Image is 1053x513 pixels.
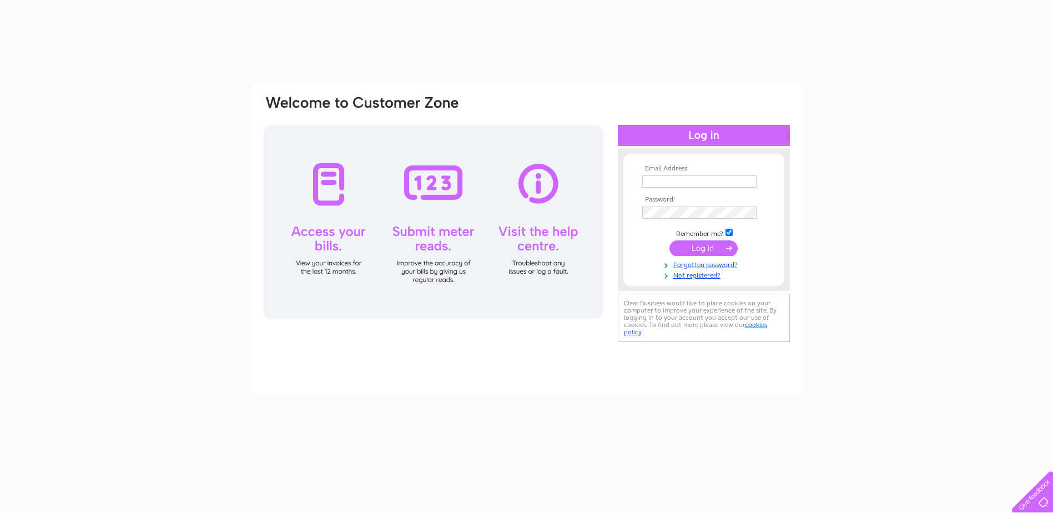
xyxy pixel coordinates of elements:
[624,321,767,336] a: cookies policy
[642,269,768,280] a: Not registered?
[642,259,768,269] a: Forgotten password?
[639,165,768,173] th: Email Address:
[669,240,738,256] input: Submit
[618,294,790,342] div: Clear Business would like to place cookies on your computer to improve your experience of the sit...
[639,196,768,204] th: Password:
[639,227,768,238] td: Remember me?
